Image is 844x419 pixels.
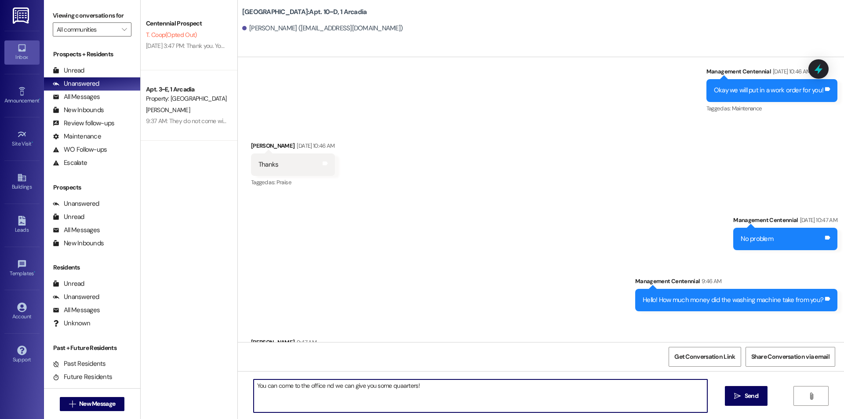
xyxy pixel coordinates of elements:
span: Send [745,391,758,401]
span: • [32,139,33,146]
span: New Message [79,399,115,408]
div: 9:37 AM: They do not come with TV's, just the furniture [146,117,284,125]
a: Support [4,343,40,367]
span: T. Coop (Opted Out) [146,31,196,39]
div: Past + Future Residents [44,343,140,353]
div: Thanks [258,160,279,169]
a: Site Visit • [4,127,40,151]
div: [PERSON_NAME] [251,338,337,350]
i:  [734,393,741,400]
i:  [69,401,76,408]
div: Escalate [53,158,87,168]
button: Get Conversation Link [669,347,741,367]
b: [GEOGRAPHIC_DATA]: Apt. 10~D, 1 Arcadia [242,7,367,17]
span: Share Conversation via email [751,352,829,361]
span: Praise [276,179,291,186]
button: Share Conversation via email [746,347,835,367]
div: Future Residents [53,372,112,382]
div: Management Centennial [733,215,837,228]
div: 9:47 AM [295,338,316,347]
div: New Inbounds [53,239,104,248]
span: Maintenance [732,105,762,112]
div: Unknown [53,319,90,328]
div: Unread [53,212,84,222]
div: Okay we will put in a work order for you! [714,86,823,95]
div: Maintenance [53,132,101,141]
div: [DATE] 3:47 PM: Thank you. You will no longer receive texts from this thread. Please reply with '... [146,42,579,50]
div: Management Centennial [706,67,837,79]
div: Centennial Prospect [146,19,227,28]
div: [DATE] 10:47 AM [798,215,837,225]
div: [DATE] 10:46 AM [771,67,811,76]
div: No problem [741,234,773,244]
a: Buildings [4,170,40,194]
div: WO Follow-ups [53,145,107,154]
button: New Message [60,397,125,411]
img: ResiDesk Logo [13,7,31,24]
div: 9:46 AM [699,277,721,286]
div: [PERSON_NAME] ([EMAIL_ADDRESS][DOMAIN_NAME]) [242,24,403,33]
a: Inbox [4,40,40,64]
div: Past Residents [53,359,106,368]
div: Management Centennial [635,277,837,289]
textarea: You can come to the office nd we can give you some quaarters! [254,379,707,412]
div: Tagged as: [706,102,837,115]
div: [DATE] 10:46 AM [295,141,335,150]
div: All Messages [53,306,100,315]
div: Tagged as: [251,176,335,189]
span: • [34,269,35,275]
span: [PERSON_NAME] [146,106,190,114]
div: All Messages [53,226,100,235]
div: Unread [53,66,84,75]
input: All communities [57,22,117,36]
div: Property: [GEOGRAPHIC_DATA] [146,94,227,103]
div: New Inbounds [53,106,104,115]
div: Apt. 3~E, 1 Arcadia [146,85,227,94]
label: Viewing conversations for [53,9,131,22]
a: Account [4,300,40,324]
div: Residents [44,263,140,272]
div: [PERSON_NAME] [251,141,335,153]
a: Leads [4,213,40,237]
i:  [808,393,815,400]
span: Get Conversation Link [674,352,735,361]
div: Unanswered [53,79,99,88]
a: Templates • [4,257,40,281]
div: Review follow-ups [53,119,114,128]
div: Unanswered [53,292,99,302]
i:  [122,26,127,33]
div: Unread [53,279,84,288]
div: Hello! How much money did the washing machine take from you? [643,295,823,305]
div: All Messages [53,92,100,102]
button: Send [725,386,768,406]
div: Prospects + Residents [44,50,140,59]
div: Unanswered [53,199,99,208]
span: • [39,96,40,102]
div: Prospects [44,183,140,192]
